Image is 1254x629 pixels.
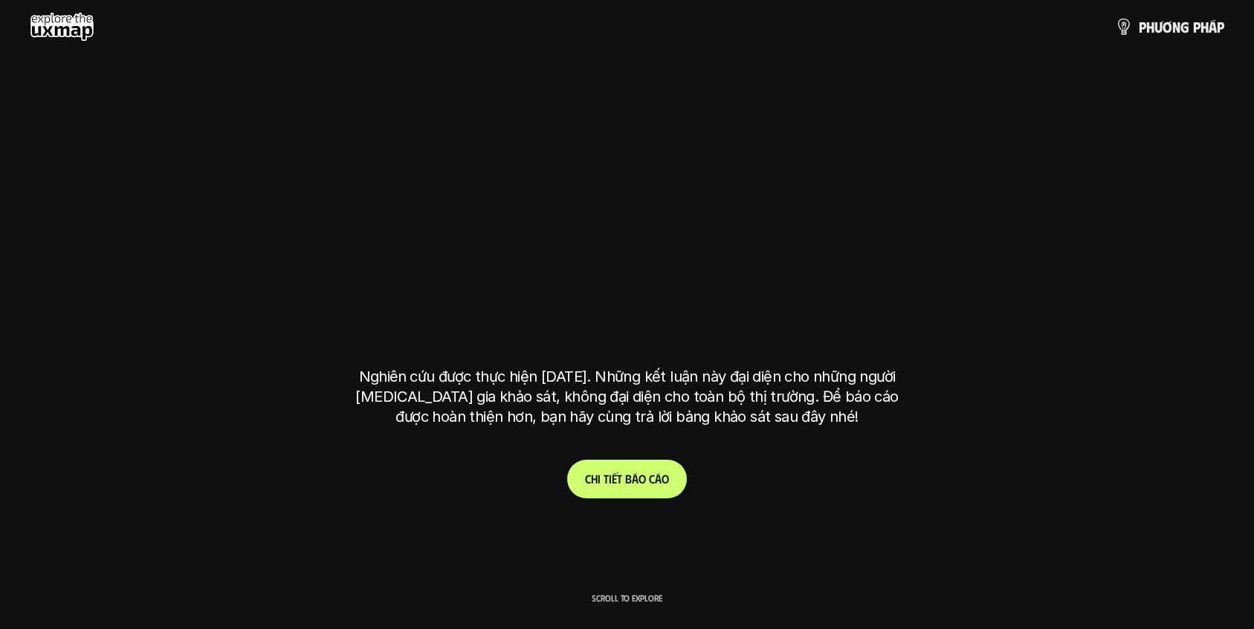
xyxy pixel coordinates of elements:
span: á [655,472,662,486]
span: h [1146,19,1154,35]
span: g [1180,19,1189,35]
span: i [609,472,612,486]
span: ơ [1163,19,1172,35]
span: i [598,472,601,486]
span: C [585,472,591,486]
h6: Kết quả nghiên cứu [576,134,689,151]
span: p [1139,19,1146,35]
span: p [1193,19,1200,35]
h1: tại [GEOGRAPHIC_DATA] [362,288,892,351]
span: ế [612,472,617,486]
p: Nghiên cứu được thực hiện [DATE]. Những kết luận này đại diện cho những người [MEDICAL_DATA] gia ... [349,367,906,427]
span: t [617,472,622,486]
span: b [625,472,632,486]
p: Scroll to explore [592,593,662,603]
span: c [649,472,655,486]
a: Chitiếtbáocáo [567,460,687,498]
span: t [604,472,609,486]
span: á [1209,19,1217,35]
span: o [639,472,646,486]
span: h [1200,19,1209,35]
span: h [591,472,598,486]
span: á [632,472,639,486]
a: phươngpháp [1115,12,1224,42]
span: o [662,472,669,486]
span: n [1172,19,1180,35]
span: ư [1154,19,1163,35]
span: p [1217,19,1224,35]
h1: phạm vi công việc của [356,171,899,233]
